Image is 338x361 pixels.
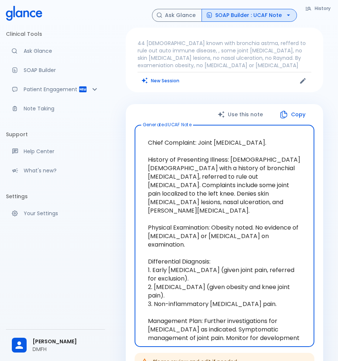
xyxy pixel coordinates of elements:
[6,143,105,159] a: Get help from our support team
[24,210,99,217] p: Your Settings
[272,107,314,122] button: Copy
[138,75,184,86] button: Clears all inputs and results.
[202,9,297,22] button: SOAP Builder : UCAF Note
[6,126,105,143] li: Support
[24,86,78,93] p: Patient Engagement
[6,162,105,179] div: Recent updates and feature releases
[24,148,99,155] p: Help Center
[152,9,202,22] button: Ask Glance
[143,121,192,128] label: Generated UCAF Note
[6,100,105,117] a: Advanced note-taking
[6,25,105,43] li: Clinical Tools
[24,47,99,55] p: Ask Glance
[6,188,105,205] li: Settings
[24,105,99,112] p: Note Taking
[24,66,99,74] p: SOAP Builder
[33,345,99,353] p: DMFH
[140,131,309,341] textarea: Chief Complaint: Joint [MEDICAL_DATA]. History of Presenting Illness: [DEMOGRAPHIC_DATA] [DEMOGRA...
[6,62,105,78] a: Docugen: Compose a clinical documentation in seconds
[6,43,105,59] a: Moramiz: Find ICD10AM codes instantly
[6,333,105,358] div: [PERSON_NAME]DMFH
[24,167,99,174] p: What's new?
[33,338,99,345] span: [PERSON_NAME]
[6,205,105,221] a: Manage your settings
[210,107,272,122] button: Use this note
[138,39,311,69] p: 44 [DEMOGRAPHIC_DATA] known with bronchia astma, refferd to rule out auto immune disease, , some ...
[297,75,308,86] button: Edit
[301,3,335,14] button: History
[6,81,105,97] div: Patient Reports & Referrals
